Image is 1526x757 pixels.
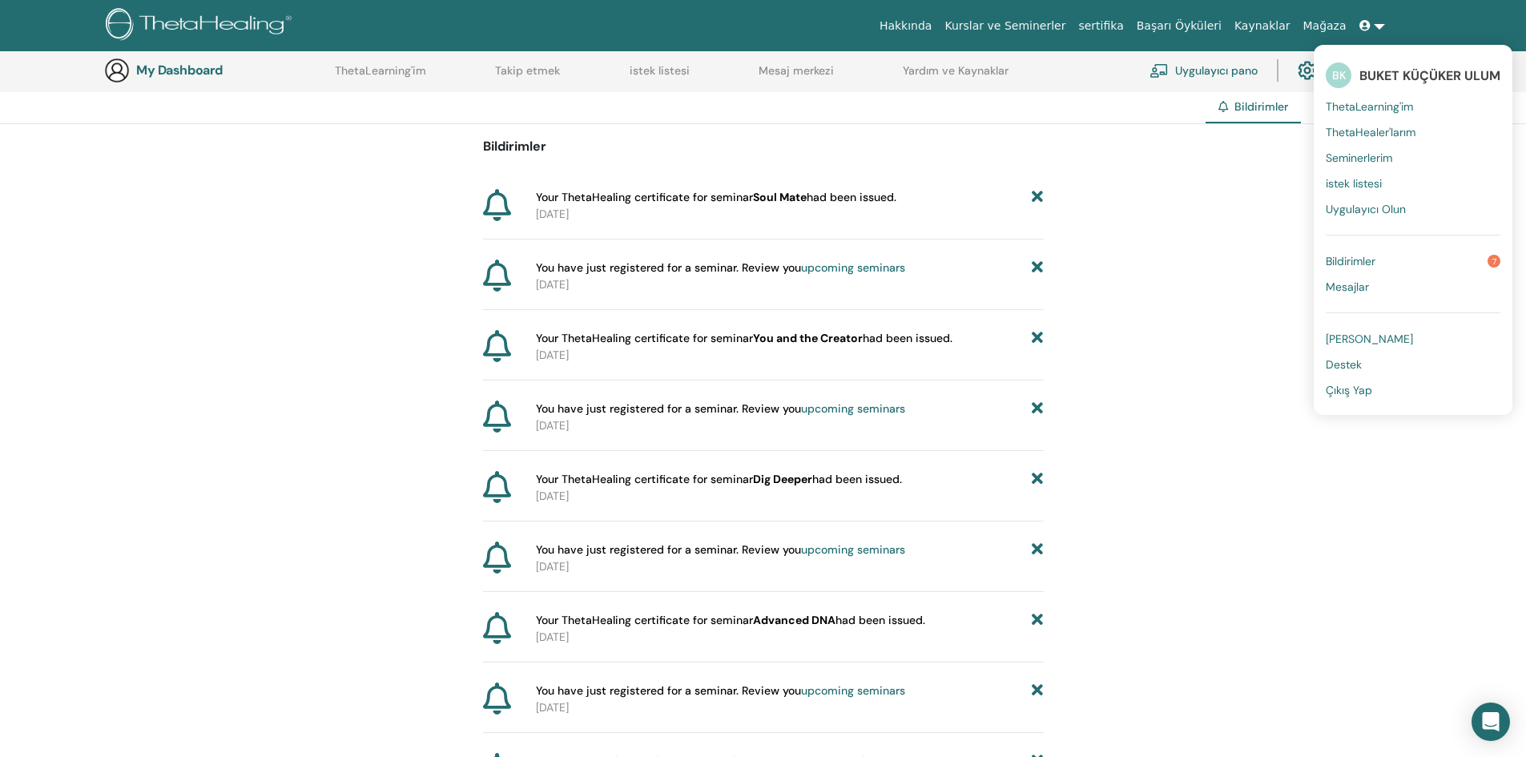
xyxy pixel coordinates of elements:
[1326,57,1500,94] a: BKBUKET KÜÇÜKER ULUM
[1326,202,1406,216] span: Uygulayıcı Olun
[1326,99,1413,114] span: ThetaLearning'im
[536,401,905,417] span: You have just registered for a seminar. Review you
[536,276,1044,293] p: [DATE]
[1326,62,1351,88] span: BK
[495,64,560,90] a: Takip etmek
[1130,11,1228,41] a: Başarı Öyküleri
[536,471,902,488] span: Your ThetaHealing certificate for seminar had been issued.
[1298,57,1317,84] img: cog.svg
[753,331,863,345] b: You and the Creator
[536,542,905,558] span: You have just registered for a seminar. Review you
[104,58,130,83] img: generic-user-icon.jpg
[1296,11,1352,41] a: Mağaza
[1326,248,1500,274] a: Bildirimler7
[1326,151,1392,165] span: Seminerlerim
[1234,99,1288,114] span: Bildirimler
[938,11,1072,41] a: Kurslar ve Seminerler
[1150,53,1258,88] a: Uygulayıcı pano
[1228,11,1297,41] a: Kaynaklar
[873,11,939,41] a: Hakkında
[1488,255,1500,268] span: 7
[801,542,905,557] a: upcoming seminars
[536,330,952,347] span: Your ThetaHealing certificate for seminar had been issued.
[1072,11,1129,41] a: sertifika
[1326,326,1500,352] a: [PERSON_NAME]
[1326,352,1500,377] a: Destek
[801,401,905,416] a: upcoming seminars
[801,683,905,698] a: upcoming seminars
[106,8,297,44] img: logo.png
[1298,53,1370,88] a: Hesabım
[1326,125,1415,139] span: ThetaHealer'larım
[1326,171,1500,196] a: istek listesi
[1326,332,1413,346] span: [PERSON_NAME]
[1326,280,1369,294] span: Mesajlar
[536,683,905,699] span: You have just registered for a seminar. Review you
[903,64,1009,90] a: Yardım ve Kaynaklar
[1326,119,1500,145] a: ThetaHealer'larım
[1326,94,1500,119] a: ThetaLearning'im
[1326,274,1500,300] a: Mesajlar
[1326,176,1382,191] span: istek listesi
[1472,703,1510,741] div: Open Intercom Messenger
[536,558,1044,575] p: [DATE]
[1326,383,1372,397] span: Çıkış Yap
[536,629,1044,646] p: [DATE]
[536,206,1044,223] p: [DATE]
[536,488,1044,505] p: [DATE]
[1326,196,1500,222] a: Uygulayıcı Olun
[753,190,807,204] b: Soul Mate
[1326,254,1375,268] span: Bildirimler
[136,62,296,78] h3: My Dashboard
[1326,377,1500,403] a: Çıkış Yap
[753,472,812,486] b: Dig Deeper
[536,612,925,629] span: Your ThetaHealing certificate for seminar had been issued.
[753,613,835,627] b: Advanced DNA
[1359,67,1500,84] span: BUKET KÜÇÜKER ULUM
[483,137,1044,156] p: Bildirimler
[335,64,426,90] a: ThetaLearning'im
[536,347,1044,364] p: [DATE]
[536,189,896,206] span: Your ThetaHealing certificate for seminar had been issued.
[801,260,905,275] a: upcoming seminars
[1326,357,1362,372] span: Destek
[759,64,834,90] a: Mesaj merkezi
[536,260,905,276] span: You have just registered for a seminar. Review you
[1326,145,1500,171] a: Seminerlerim
[1150,63,1169,78] img: chalkboard-teacher.svg
[630,64,690,90] a: istek listesi
[536,699,1044,716] p: [DATE]
[536,417,1044,434] p: [DATE]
